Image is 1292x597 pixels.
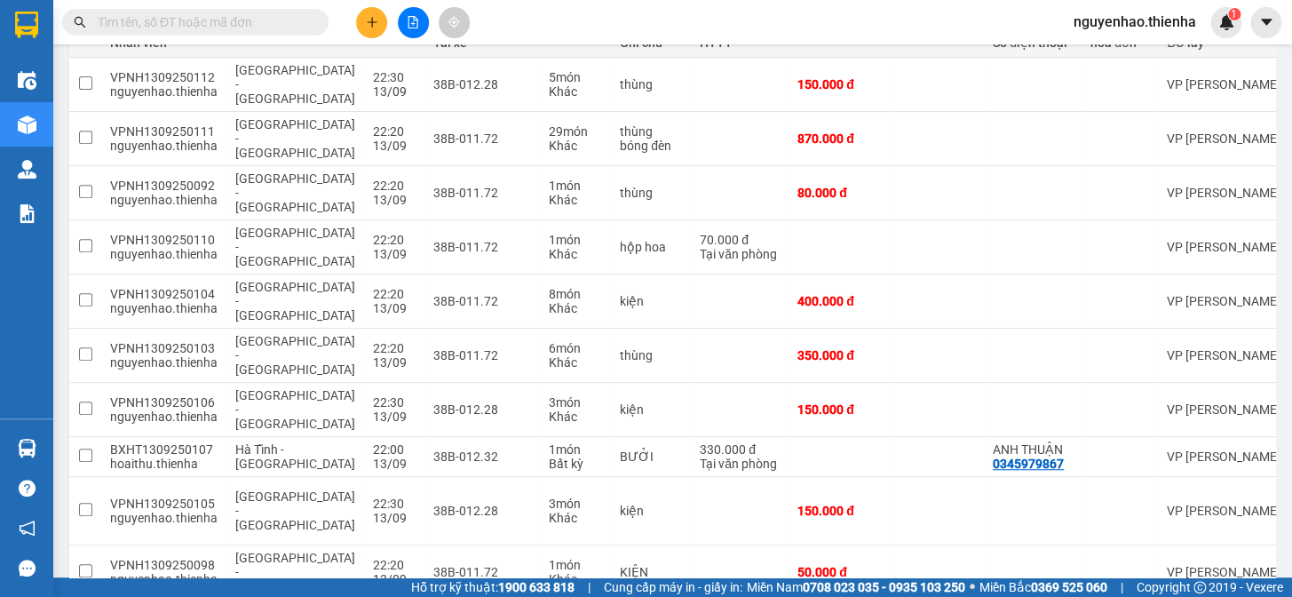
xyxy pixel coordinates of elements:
[110,572,218,586] div: nguyenhao.thienha
[1167,240,1282,254] div: VP [PERSON_NAME]
[110,84,218,99] div: nguyenhao.thienha
[549,233,602,247] div: 1 món
[110,247,218,261] div: nguyenhao.thienha
[373,247,416,261] div: 13/09
[235,63,355,106] span: [GEOGRAPHIC_DATA] - [GEOGRAPHIC_DATA]
[235,226,355,268] span: [GEOGRAPHIC_DATA] - [GEOGRAPHIC_DATA]
[1228,8,1240,20] sup: 1
[373,84,416,99] div: 13/09
[797,186,886,200] div: 80.000 đ
[549,139,602,153] div: Khác
[373,355,416,370] div: 13/09
[620,77,682,92] div: thùng
[433,131,531,146] div: 38B-011.72
[549,193,602,207] div: Khác
[1059,11,1210,33] span: nguyenhao.thienha
[549,70,602,84] div: 5 món
[373,558,416,572] div: 22:20
[797,565,886,579] div: 50.000 đ
[700,247,780,261] div: Tại văn phòng
[1167,504,1282,518] div: VP [PERSON_NAME]
[110,193,218,207] div: nguyenhao.thienha
[1167,565,1282,579] div: VP [PERSON_NAME]
[549,511,602,525] div: Khác
[110,124,218,139] div: VPNH1309250111
[110,511,218,525] div: nguyenhao.thienha
[549,395,602,410] div: 3 món
[433,240,531,254] div: 38B-011.72
[373,572,416,586] div: 13/09
[620,504,682,518] div: kiện
[1193,581,1206,593] span: copyright
[1167,186,1282,200] div: VP [PERSON_NAME]
[1231,8,1237,20] span: 1
[549,558,602,572] div: 1 món
[620,294,682,308] div: kiện
[620,348,682,362] div: thùng
[448,16,460,28] span: aim
[398,7,429,38] button: file-add
[373,410,416,424] div: 13/09
[620,124,682,153] div: thùng bóng đèn
[235,388,355,431] span: [GEOGRAPHIC_DATA] - [GEOGRAPHIC_DATA]
[549,84,602,99] div: Khác
[356,7,387,38] button: plus
[235,280,355,322] span: [GEOGRAPHIC_DATA] - [GEOGRAPHIC_DATA]
[433,450,531,464] div: 38B-012.32
[373,70,416,84] div: 22:30
[98,12,307,32] input: Tìm tên, số ĐT hoặc mã đơn
[110,457,218,471] div: hoaithu.thienha
[110,287,218,301] div: VPNH1309250104
[970,584,975,591] span: ⚪️
[549,247,602,261] div: Khác
[1167,402,1282,417] div: VP [PERSON_NAME]
[620,450,682,464] div: BƯỞI
[411,577,575,597] span: Hỗ trợ kỹ thuật:
[110,70,218,84] div: VPNH1309250112
[620,565,682,579] div: KIỆN
[110,410,218,424] div: nguyenhao.thienha
[993,442,1073,457] div: ANH THUẬN
[604,577,742,597] span: Cung cấp máy in - giấy in:
[373,395,416,410] div: 22:30
[373,139,416,153] div: 13/09
[373,341,416,355] div: 22:20
[373,287,416,301] div: 22:20
[1167,131,1282,146] div: VP [PERSON_NAME]
[373,442,416,457] div: 22:00
[235,442,355,471] span: Hà Tĩnh - [GEOGRAPHIC_DATA]
[110,139,218,153] div: nguyenhao.thienha
[797,348,886,362] div: 350.000 đ
[235,171,355,214] span: [GEOGRAPHIC_DATA] - [GEOGRAPHIC_DATA]
[549,497,602,511] div: 3 món
[700,442,780,457] div: 330.000 đ
[110,179,218,193] div: VPNH1309250092
[110,442,218,457] div: BXHT1309250107
[373,457,416,471] div: 13/09
[620,240,682,254] div: hộp hoa
[498,580,575,594] strong: 1900 633 818
[433,348,531,362] div: 38B-011.72
[747,577,965,597] span: Miền Nam
[433,504,531,518] div: 38B-012.28
[373,511,416,525] div: 13/09
[19,480,36,497] span: question-circle
[18,439,36,458] img: warehouse-icon
[1167,450,1282,464] div: VP [PERSON_NAME]
[110,341,218,355] div: VPNH1309250103
[15,12,38,38] img: logo-vxr
[373,193,416,207] div: 13/09
[433,186,531,200] div: 38B-011.72
[620,402,682,417] div: kiện
[74,16,86,28] span: search
[19,560,36,577] span: message
[588,577,591,597] span: |
[110,355,218,370] div: nguyenhao.thienha
[797,402,886,417] div: 150.000 đ
[235,551,355,593] span: [GEOGRAPHIC_DATA] - [GEOGRAPHIC_DATA]
[1167,77,1282,92] div: VP [PERSON_NAME]
[18,204,36,223] img: solution-icon
[439,7,470,38] button: aim
[620,186,682,200] div: thùng
[1167,294,1282,308] div: VP [PERSON_NAME]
